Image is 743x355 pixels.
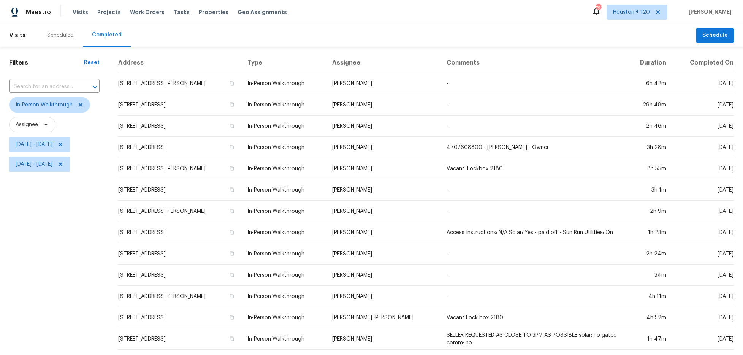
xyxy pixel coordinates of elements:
td: [PERSON_NAME] [326,243,440,265]
td: 4h 52m [625,307,672,328]
button: Copy Address [228,144,235,151]
td: [STREET_ADDRESS] [118,243,241,265]
div: 723 [596,5,601,12]
td: [PERSON_NAME] [326,137,440,158]
span: [DATE] - [DATE] [16,141,52,148]
td: [DATE] [672,222,734,243]
button: Copy Address [228,101,235,108]
button: Copy Address [228,293,235,300]
td: - [440,179,625,201]
td: [STREET_ADDRESS] [118,179,241,201]
td: [PERSON_NAME] [326,286,440,307]
th: Assignee [326,53,440,73]
button: Copy Address [228,250,235,257]
button: Copy Address [228,208,235,214]
div: Scheduled [47,32,74,39]
button: Copy Address [228,165,235,172]
th: Type [241,53,326,73]
td: - [440,116,625,137]
td: [PERSON_NAME] [326,116,440,137]
td: [PERSON_NAME] [326,179,440,201]
td: [DATE] [672,179,734,201]
td: 1h 47m [625,328,672,350]
td: [STREET_ADDRESS] [118,328,241,350]
td: [PERSON_NAME] [326,94,440,116]
td: [STREET_ADDRESS][PERSON_NAME] [118,73,241,94]
td: 3h 28m [625,137,672,158]
span: Assignee [16,121,38,128]
span: Tasks [174,10,190,15]
div: Completed [92,31,122,39]
td: [DATE] [672,201,734,222]
span: [DATE] - [DATE] [16,160,52,168]
td: [DATE] [672,243,734,265]
span: In-Person Walkthrough [16,101,73,109]
span: Maestro [26,8,51,16]
button: Open [90,82,100,92]
span: Properties [199,8,228,16]
td: 29h 48m [625,94,672,116]
td: In-Person Walkthrough [241,222,326,243]
span: Schedule [702,31,728,40]
div: Reset [84,59,100,67]
td: 34m [625,265,672,286]
td: 4707608800 - [PERSON_NAME] - Owner [440,137,625,158]
td: In-Person Walkthrough [241,73,326,94]
td: 2h 24m [625,243,672,265]
td: [PERSON_NAME] [326,328,440,350]
td: In-Person Walkthrough [241,328,326,350]
td: [PERSON_NAME] [326,265,440,286]
span: Houston + 120 [613,8,650,16]
td: [STREET_ADDRESS] [118,265,241,286]
td: [DATE] [672,307,734,328]
button: Copy Address [228,229,235,236]
td: In-Person Walkthrough [241,243,326,265]
td: In-Person Walkthrough [241,201,326,222]
button: Schedule [696,28,734,43]
td: 1h 23m [625,222,672,243]
button: Copy Address [228,271,235,278]
td: [STREET_ADDRESS][PERSON_NAME] [118,201,241,222]
button: Copy Address [228,80,235,87]
th: Comments [440,53,625,73]
td: [DATE] [672,137,734,158]
td: [STREET_ADDRESS] [118,307,241,328]
td: [PERSON_NAME] [326,158,440,179]
span: Geo Assignments [238,8,287,16]
td: In-Person Walkthrough [241,116,326,137]
input: Search for an address... [9,81,78,93]
td: In-Person Walkthrough [241,307,326,328]
td: [DATE] [672,73,734,94]
td: [DATE] [672,94,734,116]
td: [PERSON_NAME] [326,222,440,243]
td: - [440,94,625,116]
td: In-Person Walkthrough [241,137,326,158]
td: [DATE] [672,116,734,137]
td: Access Instructions: N/A Solar: Yes - paid off - Sun Run Utilities: On [440,222,625,243]
td: 2h 46m [625,116,672,137]
td: [PERSON_NAME] [PERSON_NAME] [326,307,440,328]
td: [STREET_ADDRESS] [118,137,241,158]
td: 2h 9m [625,201,672,222]
span: Visits [9,27,26,44]
td: In-Person Walkthrough [241,179,326,201]
button: Copy Address [228,314,235,321]
td: In-Person Walkthrough [241,265,326,286]
th: Address [118,53,241,73]
td: - [440,73,625,94]
td: [DATE] [672,158,734,179]
th: Completed On [672,53,734,73]
td: - [440,265,625,286]
td: [STREET_ADDRESS][PERSON_NAME] [118,158,241,179]
td: [STREET_ADDRESS] [118,222,241,243]
span: Projects [97,8,121,16]
td: [PERSON_NAME] [326,73,440,94]
td: In-Person Walkthrough [241,94,326,116]
td: In-Person Walkthrough [241,286,326,307]
button: Copy Address [228,335,235,342]
td: Vacant. Lockbox 2180 [440,158,625,179]
th: Duration [625,53,672,73]
td: 8h 55m [625,158,672,179]
span: Visits [73,8,88,16]
td: [DATE] [672,286,734,307]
